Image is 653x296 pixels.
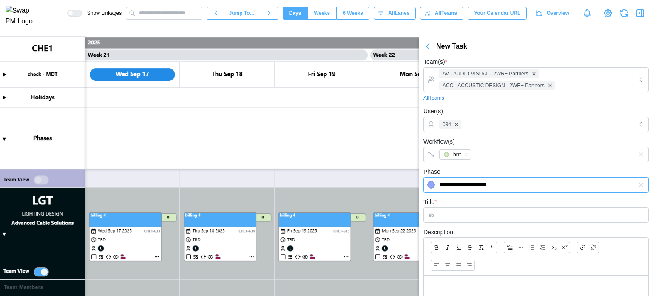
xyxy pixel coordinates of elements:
[423,228,453,237] label: Description
[388,7,409,19] span: All Lanes
[559,242,570,253] button: Superscript
[343,7,363,19] span: 6 Weeks
[307,7,336,20] button: Weeks
[423,94,444,102] a: All Teams
[486,242,497,253] button: Code
[431,260,442,271] button: Align text: left
[374,7,416,20] button: AllLanes
[504,242,515,253] button: Blockquote
[435,7,457,19] span: All Teams
[453,260,464,271] button: Align text: justify
[336,7,369,20] button: 6 Weeks
[537,242,548,253] button: Ordered list
[229,7,254,19] span: Jump To...
[225,7,260,20] button: Jump To...
[423,57,447,67] label: Team(s)
[602,7,614,19] a: View Project
[443,70,528,78] span: AV - AUDIO VISUAL - 2WR+ Partners
[314,7,330,19] span: Weeks
[580,6,594,20] a: Notifications
[82,10,122,17] span: Show Linkages
[423,137,455,147] label: Workflow(s)
[442,242,453,253] button: Italic
[531,7,576,20] a: Overview
[423,167,440,177] label: Phase
[548,242,559,253] button: Subscript
[547,7,569,19] span: Overview
[289,7,301,19] span: Days
[464,260,475,271] button: Align text: right
[436,41,653,52] div: New Task
[443,82,545,90] span: ACC - ACOUSTIC DESIGN - 2WR+ Partners
[474,7,520,19] span: Your Calendar URL
[515,242,526,253] button: Horizontal line
[588,242,599,253] button: Remove link
[442,260,453,271] button: Align text: center
[618,7,630,19] button: Refresh Grid
[423,198,437,207] label: Title
[526,242,537,253] button: Bullet list
[423,107,443,116] label: User(s)
[634,7,646,19] button: Close Drawer
[431,242,442,253] button: Bold
[468,7,527,20] button: Your Calendar URL
[420,7,463,20] button: AllTeams
[464,242,475,253] button: Strikethrough
[443,121,451,129] span: 094
[475,242,486,253] button: Clear formatting
[453,151,461,159] div: brrr
[453,242,464,253] button: Underline
[577,242,588,253] button: Link
[283,7,308,20] button: Days
[6,6,40,27] img: Swap PM Logo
